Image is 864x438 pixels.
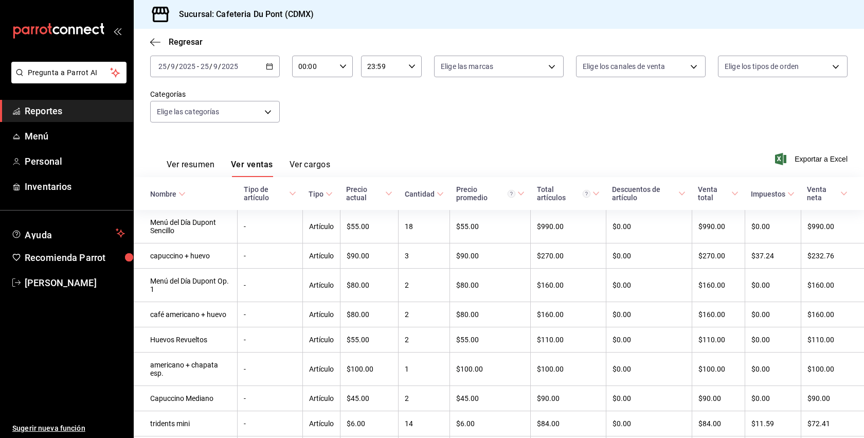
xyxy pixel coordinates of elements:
[238,353,303,386] td: -
[11,62,127,83] button: Pregunta a Parrot AI
[178,62,196,71] input: ----
[745,327,801,353] td: $0.00
[340,353,398,386] td: $100.00
[531,411,606,436] td: $84.00
[537,185,600,202] span: Total artículos
[218,62,221,71] span: /
[725,61,799,72] span: Elige los tipos de orden
[606,210,692,243] td: $0.00
[606,386,692,411] td: $0.00
[801,353,864,386] td: $100.00
[221,62,239,71] input: ----
[134,302,238,327] td: café americano + huevo
[238,327,303,353] td: -
[450,269,531,302] td: $80.00
[150,190,176,198] div: Nombre
[751,190,785,198] div: Impuestos
[531,386,606,411] td: $90.00
[801,210,864,243] td: $990.00
[807,185,848,202] span: Venta neta
[346,185,383,202] div: Precio actual
[745,386,801,411] td: $0.00
[340,411,398,436] td: $6.00
[583,190,590,198] svg: El total artículos considera cambios de precios en los artículos así como costos adicionales por ...
[340,386,398,411] td: $45.00
[751,190,795,198] span: Impuestos
[531,243,606,269] td: $270.00
[170,62,175,71] input: --
[531,353,606,386] td: $100.00
[399,411,450,436] td: 14
[134,353,238,386] td: americano + chapata esp.
[28,67,111,78] span: Pregunta a Parrot AI
[508,190,515,198] svg: Precio promedio = Total artículos / cantidad
[692,243,745,269] td: $270.00
[167,160,330,177] div: navigation tabs
[531,269,606,302] td: $160.00
[150,91,280,98] label: Categorías
[698,185,739,202] span: Venta total
[302,243,340,269] td: Artículo
[134,243,238,269] td: capuccino + huevo
[612,185,686,202] span: Descuentos de artículo
[302,210,340,243] td: Artículo
[606,327,692,353] td: $0.00
[450,411,531,436] td: $6.00
[238,302,303,327] td: -
[340,269,398,302] td: $80.00
[238,269,303,302] td: -
[175,62,178,71] span: /
[25,227,112,239] span: Ayuda
[238,411,303,436] td: -
[745,269,801,302] td: $0.00
[692,210,745,243] td: $990.00
[606,243,692,269] td: $0.00
[346,185,392,202] span: Precio actual
[692,386,745,411] td: $90.00
[25,129,125,143] span: Menú
[134,210,238,243] td: Menú del Día Dupont Sencillo
[692,327,745,353] td: $110.00
[399,243,450,269] td: 3
[801,411,864,436] td: $72.41
[169,37,203,47] span: Regresar
[801,269,864,302] td: $160.00
[134,269,238,302] td: Menú del Día Dupont Op. 1
[157,107,220,117] span: Elige las categorías
[450,327,531,353] td: $55.00
[801,386,864,411] td: $90.00
[200,62,209,71] input: --
[150,190,186,198] span: Nombre
[537,185,590,202] div: Total artículos
[209,62,212,71] span: /
[606,302,692,327] td: $0.00
[745,302,801,327] td: $0.00
[801,327,864,353] td: $110.00
[612,185,676,202] div: Descuentos de artículo
[692,302,745,327] td: $160.00
[399,353,450,386] td: 1
[134,411,238,436] td: tridents mini
[777,153,848,165] span: Exportar a Excel
[134,327,238,353] td: Huevos Revueltos
[531,210,606,243] td: $990.00
[309,190,323,198] div: Tipo
[698,185,729,202] div: Venta total
[231,160,273,177] button: Ver ventas
[745,353,801,386] td: $0.00
[302,353,340,386] td: Artículo
[244,185,287,202] div: Tipo de artículo
[25,180,125,194] span: Inventarios
[745,411,801,436] td: $11.59
[531,302,606,327] td: $160.00
[244,185,297,202] span: Tipo de artículo
[7,75,127,85] a: Pregunta a Parrot AI
[340,302,398,327] td: $80.00
[405,190,444,198] span: Cantidad
[399,269,450,302] td: 2
[302,386,340,411] td: Artículo
[606,269,692,302] td: $0.00
[302,411,340,436] td: Artículo
[450,353,531,386] td: $100.00
[340,327,398,353] td: $55.00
